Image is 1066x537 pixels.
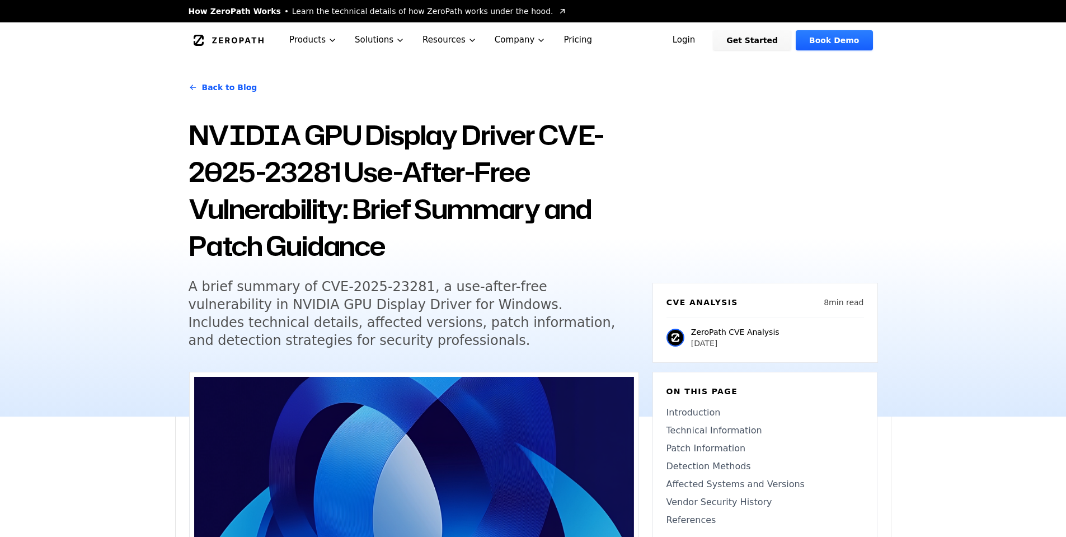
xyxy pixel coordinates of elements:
[189,72,257,103] a: Back to Blog
[796,30,872,50] a: Book Demo
[666,406,863,419] a: Introduction
[691,326,779,338] p: ZeroPath CVE Analysis
[691,338,779,349] p: [DATE]
[666,424,863,437] a: Technical Information
[666,329,684,347] img: ZeroPath CVE Analysis
[666,513,863,527] a: References
[292,6,553,17] span: Learn the technical details of how ZeroPath works under the hood.
[666,460,863,473] a: Detection Methods
[713,30,791,50] a: Get Started
[824,297,863,308] p: 8 min read
[189,6,281,17] span: How ZeroPath Works
[280,22,346,58] button: Products
[666,442,863,455] a: Patch Information
[189,6,567,17] a: How ZeroPath WorksLearn the technical details of how ZeroPath works under the hood.
[666,297,738,308] h6: CVE Analysis
[659,30,709,50] a: Login
[346,22,414,58] button: Solutions
[666,386,863,397] h6: On this page
[414,22,486,58] button: Resources
[666,496,863,509] a: Vendor Security History
[555,22,601,58] a: Pricing
[175,22,891,58] nav: Global
[486,22,555,58] button: Company
[189,116,639,264] h1: NVIDIA GPU Display Driver CVE-2025-23281 Use-After-Free Vulnerability: Brief Summary and Patch Gu...
[189,278,618,349] h5: A brief summary of CVE-2025-23281, a use-after-free vulnerability in NVIDIA GPU Display Driver fo...
[666,478,863,491] a: Affected Systems and Versions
